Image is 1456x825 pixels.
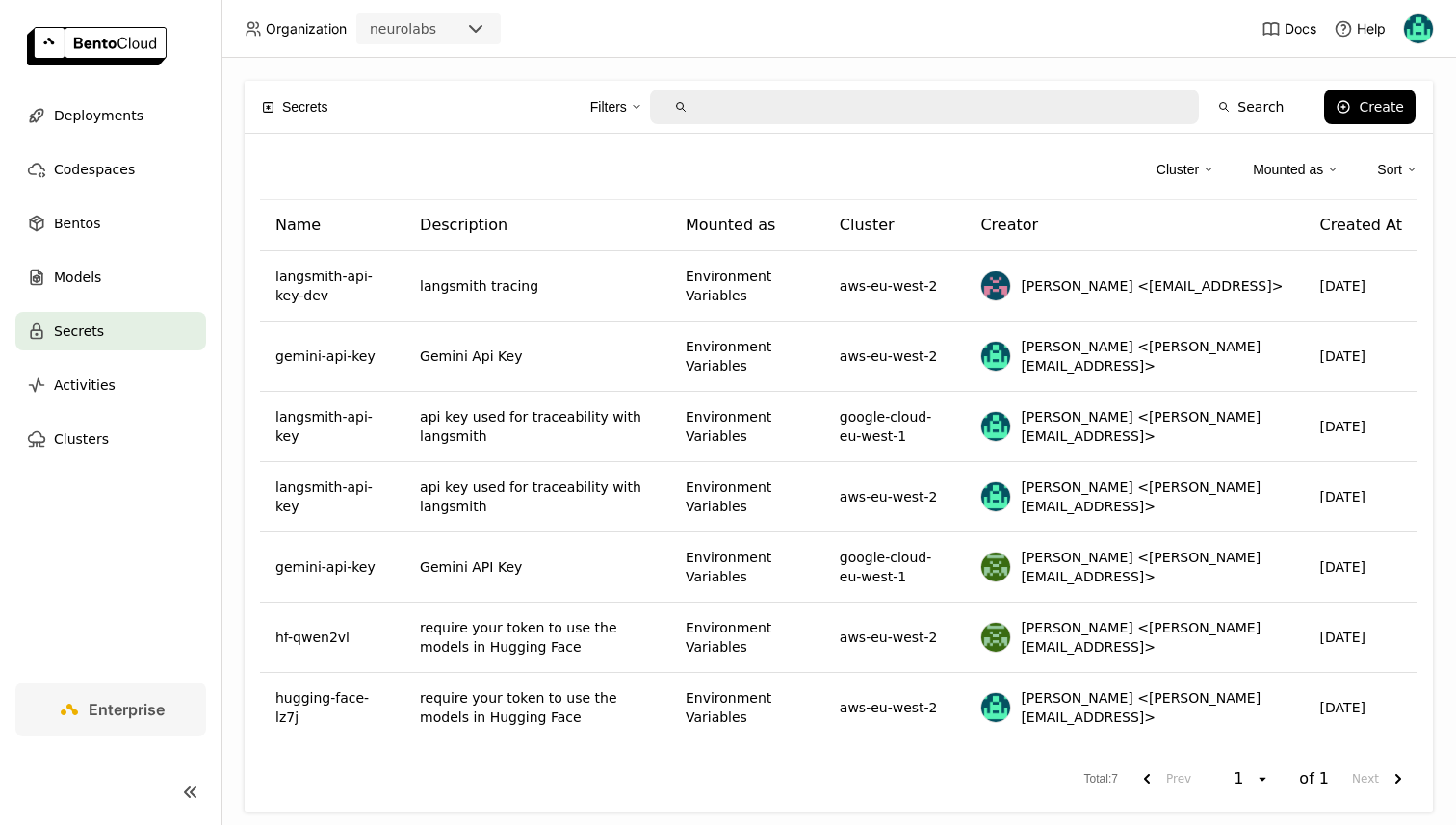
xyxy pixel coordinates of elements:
span: Secrets [282,96,327,117]
a: Clusters [15,420,206,458]
td: aws-eu-west-2 [824,462,966,532]
div: Help [1334,19,1386,39]
a: hugging-face-lz7j [275,688,389,727]
span: [DATE] [1320,559,1365,575]
span: [PERSON_NAME] <[PERSON_NAME][EMAIL_ADDRESS]> [1021,407,1288,446]
span: Clusters [54,427,109,451]
img: Attila Fodor [981,271,1010,300]
td: Environment Variables [670,462,824,532]
td: Environment Variables [670,322,824,392]
span: [DATE] [1320,348,1365,364]
span: Organization [266,20,347,38]
span: [PERSON_NAME] <[PERSON_NAME][EMAIL_ADDRESS]> [1021,688,1288,727]
span: [PERSON_NAME] <[PERSON_NAME][EMAIL_ADDRESS]> [1021,337,1288,375]
span: [PERSON_NAME] <[PERSON_NAME][EMAIL_ADDRESS]> [1021,548,1288,586]
span: [DATE] [1320,278,1365,294]
td: aws-eu-west-2 [824,251,966,322]
span: Secrets [54,320,104,343]
a: Enterprise [15,683,206,736]
a: Codespaces [15,150,206,189]
th: Creator [965,200,1304,251]
a: Models [15,258,206,296]
span: Docs [1285,20,1316,38]
td: Gemini API Key [404,532,670,603]
td: aws-eu-west-2 [824,322,966,392]
button: Search [1207,90,1295,124]
img: Calin Cojocaru [981,342,1010,371]
span: Models [54,266,101,289]
a: gemini-api-key [275,347,376,366]
a: Deployments [15,96,206,135]
td: Environment Variables [670,392,824,462]
button: next page. current page 1 of 1 [1344,761,1417,796]
td: require your token to use the models in Hugging Face [404,673,670,742]
div: Sort [1377,159,1402,180]
a: Bentos [15,204,206,243]
img: Daniela Palcu [981,623,1010,652]
span: of 1 [1299,769,1329,788]
td: Environment Variables [670,251,824,322]
button: Create [1324,90,1416,124]
div: Mounted as [1253,149,1339,190]
td: langsmith tracing [404,251,670,322]
td: api key used for traceability with langsmith [404,462,670,532]
td: aws-eu-west-2 [824,603,966,673]
img: logo [27,27,167,65]
a: Secrets [15,312,206,350]
td: Environment Variables [670,532,824,603]
span: [PERSON_NAME] <[PERSON_NAME][EMAIL_ADDRESS]> [1021,477,1288,516]
input: Selected neurolabs. [438,20,440,39]
td: Environment Variables [670,673,824,742]
div: Cluster [1157,149,1214,190]
th: Mounted as [670,200,824,251]
img: Calin Cojocaru [981,693,1010,722]
div: Create [1359,99,1404,115]
div: 1 [1228,769,1255,788]
span: [DATE] [1320,700,1365,715]
td: aws-eu-west-2 [824,673,966,742]
a: langsmith-api-key [275,477,389,516]
div: Sort [1377,149,1417,190]
span: [PERSON_NAME] <[PERSON_NAME][EMAIL_ADDRESS]> [1021,618,1288,657]
a: hf-qwen2vl [275,628,350,647]
th: Cluster [824,200,966,251]
span: [PERSON_NAME] <[EMAIL_ADDRESS]> [1021,276,1283,296]
img: Calin Cojocaru [1404,14,1433,43]
td: Environment Variables [670,603,824,673]
th: Description [404,200,670,251]
svg: open [1255,771,1270,786]
th: Name [260,200,404,251]
img: Calin Cojocaru [981,412,1010,441]
div: Cluster [1157,159,1199,180]
div: Filters [590,87,642,127]
img: Daniela Palcu [981,553,1010,581]
a: Docs [1261,19,1316,39]
td: Gemini Api Key [404,322,670,392]
div: Filters [590,96,627,117]
td: api key used for traceability with langsmith [404,392,670,462]
span: Activities [54,374,116,397]
span: [DATE] [1320,419,1365,434]
td: google-cloud-eu-west-1 [824,532,966,603]
img: Calin Cojocaru [981,482,1010,511]
button: previous page. current page 1 of 1 [1128,761,1199,796]
th: Created At [1305,200,1417,251]
div: neurolabs [370,19,436,39]
span: Codespaces [54,158,135,181]
a: Activities [15,366,206,404]
span: Deployments [54,104,143,127]
span: Total : 7 [1084,770,1118,788]
span: Help [1357,20,1386,38]
div: Mounted as [1253,159,1323,180]
span: [DATE] [1320,489,1365,504]
a: langsmith-api-key-dev [275,267,389,305]
td: require your token to use the models in Hugging Face [404,603,670,673]
span: [DATE] [1320,630,1365,645]
td: google-cloud-eu-west-1 [824,392,966,462]
a: langsmith-api-key [275,407,389,446]
a: gemini-api-key [275,557,376,577]
span: Bentos [54,212,100,235]
span: Enterprise [89,700,165,719]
